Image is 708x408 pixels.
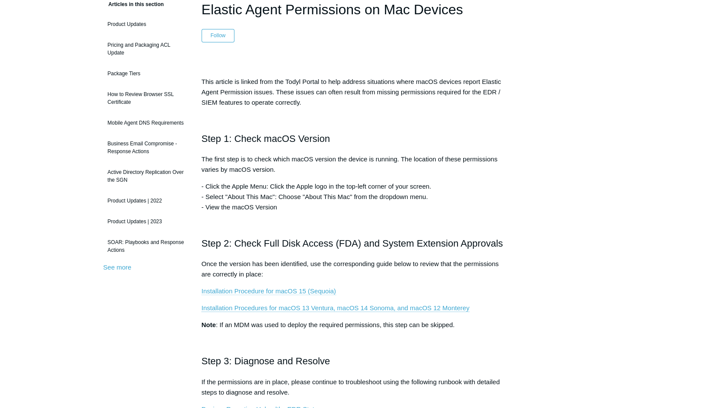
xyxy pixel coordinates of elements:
span: Articles in this section [103,1,164,7]
p: : If an MDM was used to deploy the required permissions, this step can be skipped. [202,320,507,330]
a: Product Updates | 2023 [103,213,189,230]
h2: Step 2: Check Full Disk Access (FDA) and System Extension Approvals [202,236,507,251]
a: How to Review Browser SSL Certificate [103,86,189,110]
a: Active Directory Replication Over the SGN [103,164,189,188]
a: Product Updates [103,16,189,32]
a: Package Tiers [103,65,189,82]
p: This article is linked from the Todyl Portal to help address situations where macOS devices repor... [202,77,507,108]
a: Installation Procedure for macOS 15 (Sequoia) [202,287,336,295]
a: Mobile Agent DNS Requirements [103,115,189,131]
h2: Step 1: Check macOS Version [202,131,507,146]
button: Follow Article [202,29,235,42]
p: The first step is to check which macOS version the device is running. The location of these permi... [202,154,507,175]
a: Pricing and Packaging ACL Update [103,37,189,61]
a: Product Updates | 2022 [103,193,189,209]
a: See more [103,263,131,271]
a: Business Email Compromise - Response Actions [103,135,189,160]
a: Installation Procedures for macOS 13 Ventura, macOS 14 Sonoma, and macOS 12 Monterey [202,304,469,312]
p: If the permissions are in place, please continue to troubleshoot using the following runbook with... [202,377,507,398]
h2: Step 3: Diagnose and Resolve [202,353,507,369]
strong: Note [202,321,216,328]
a: SOAR: Playbooks and Response Actions [103,234,189,258]
p: Once the version has been identified, use the corresponding guide below to review that the permis... [202,259,507,279]
p: - Click the Apple Menu: Click the Apple logo in the top-left corner of your screen. - Select "Abo... [202,181,507,212]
